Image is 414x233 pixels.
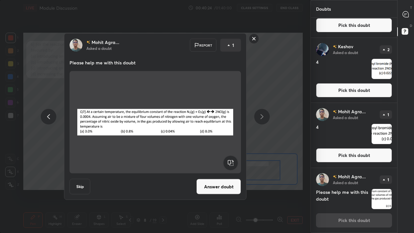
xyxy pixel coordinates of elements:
[316,124,369,144] h4: 4
[372,59,392,79] img: 1759487881Q1M1X4.png
[316,173,329,186] img: f79f9f3295ef4bfc94cd27e958f92d7b.jpg
[316,83,392,97] button: Pick this doubt
[333,175,337,179] img: no-rating-badge.077c3623.svg
[410,23,412,28] p: D
[92,40,119,45] p: Mohit Agra...
[333,110,337,114] img: no-rating-badge.077c3623.svg
[316,43,329,56] img: 55505ec8b59b48efa470da5fbc0e6615.jpg
[316,148,392,162] button: Pick this doubt
[338,174,366,179] p: Mohit Agra...
[333,180,358,185] p: Asked a doubt
[86,46,112,51] p: Asked a doubt
[316,189,369,209] h4: Please help me with this doubt
[333,115,358,120] p: Asked a doubt
[387,48,389,51] p: 2
[333,50,358,55] p: Asked a doubt
[86,40,90,44] img: no-rating-badge.077c3623.svg
[190,39,216,52] div: Report
[316,18,392,32] button: Pick this doubt
[70,39,82,52] img: f79f9f3295ef4bfc94cd27e958f92d7b.jpg
[387,113,389,116] p: 1
[196,179,241,194] button: Answer doubt
[333,45,337,49] img: no-rating-badge.077c3623.svg
[70,179,90,194] button: Skip
[410,5,412,10] p: T
[316,108,329,121] img: f79f9f3295ef4bfc94cd27e958f92d7b.jpg
[338,44,353,49] p: Keshav
[316,59,369,79] h4: 4
[70,60,241,66] p: Please help me with this doubt
[372,124,392,144] img: 175948791588RJAS.png
[338,109,366,114] p: Mohit Agra...
[232,42,234,49] p: 1
[77,74,233,171] img: 17594879084JA27M.png
[387,178,389,182] p: 1
[311,0,336,17] p: Doubts
[311,18,397,233] div: grid
[372,189,392,209] img: 17594879084JA27M.png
